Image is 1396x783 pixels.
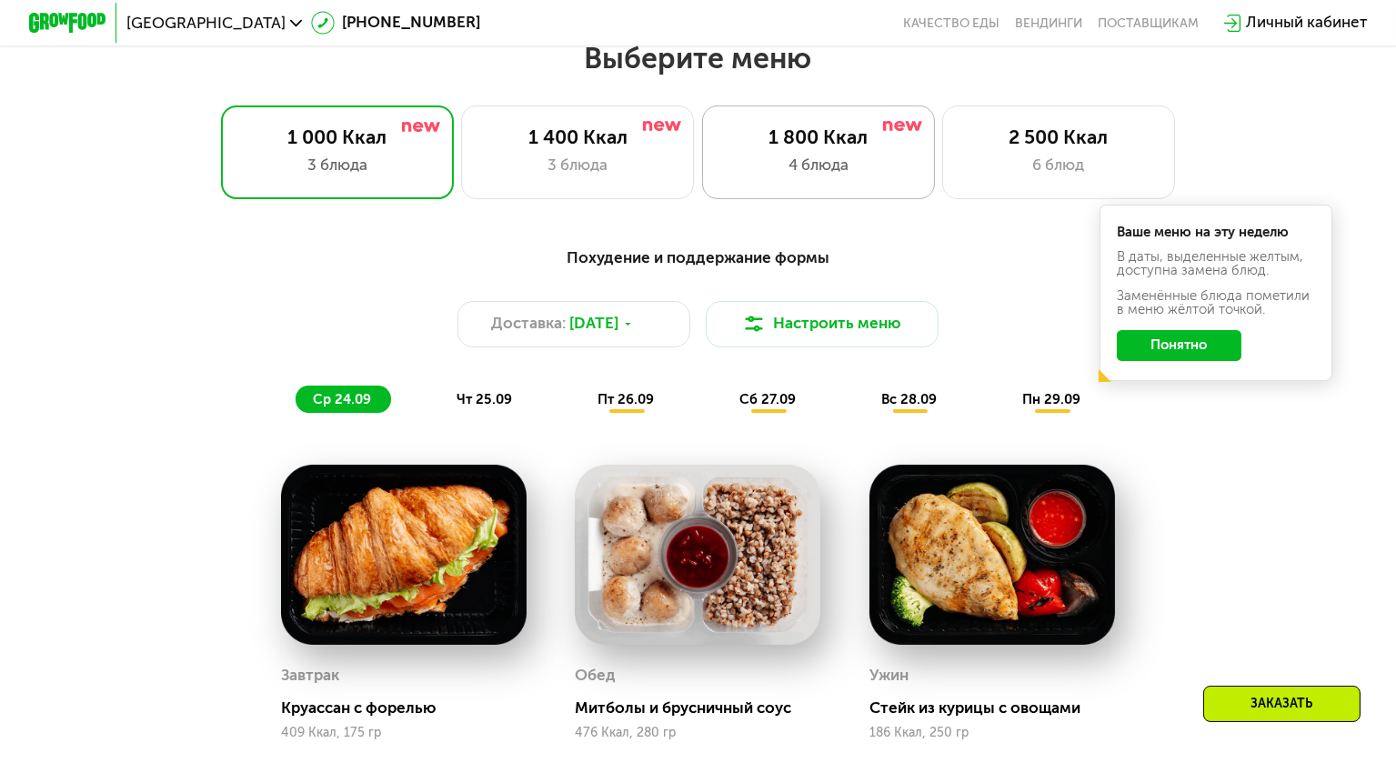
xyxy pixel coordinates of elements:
[457,391,512,407] span: чт 25.09
[281,726,527,740] div: 409 Ккал, 175 гр
[126,15,286,31] span: [GEOGRAPHIC_DATA]
[491,312,566,336] span: Доставка:
[482,126,674,150] div: 1 400 Ккал
[739,391,796,407] span: сб 27.09
[1117,289,1315,316] div: Заменённые блюда пометили в меню жёлтой точкой.
[241,154,433,177] div: 3 блюда
[575,698,836,718] div: Митболы и брусничный соус
[311,11,480,35] a: [PHONE_NUMBER]
[869,726,1115,740] div: 186 Ккал, 250 гр
[575,726,820,740] div: 476 Ккал, 280 гр
[1117,226,1315,239] div: Ваше меню на эту неделю
[722,126,914,150] div: 1 800 Ккал
[1098,15,1199,31] div: поставщикам
[1117,330,1241,361] button: Понятно
[575,661,616,690] div: Обед
[1117,250,1315,277] div: В даты, выделенные желтым, доступна замена блюд.
[313,391,371,407] span: ср 24.09
[62,40,1334,76] h2: Выберите меню
[903,15,999,31] a: Качество еды
[706,301,939,347] button: Настроить меню
[124,246,1271,270] div: Похудение и поддержание формы
[1023,391,1081,407] span: пн 29.09
[869,661,909,690] div: Ужин
[281,661,339,690] div: Завтрак
[962,154,1154,177] div: 6 блюд
[281,698,542,718] div: Круассан с форелью
[598,391,654,407] span: пт 26.09
[1203,686,1361,722] div: Заказать
[569,312,618,336] span: [DATE]
[722,154,914,177] div: 4 блюда
[869,698,1130,718] div: Стейк из курицы с овощами
[962,126,1154,150] div: 2 500 Ккал
[482,154,674,177] div: 3 блюда
[881,391,937,407] span: вс 28.09
[1015,15,1082,31] a: Вендинги
[1246,11,1367,35] div: Личный кабинет
[241,126,433,150] div: 1 000 Ккал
